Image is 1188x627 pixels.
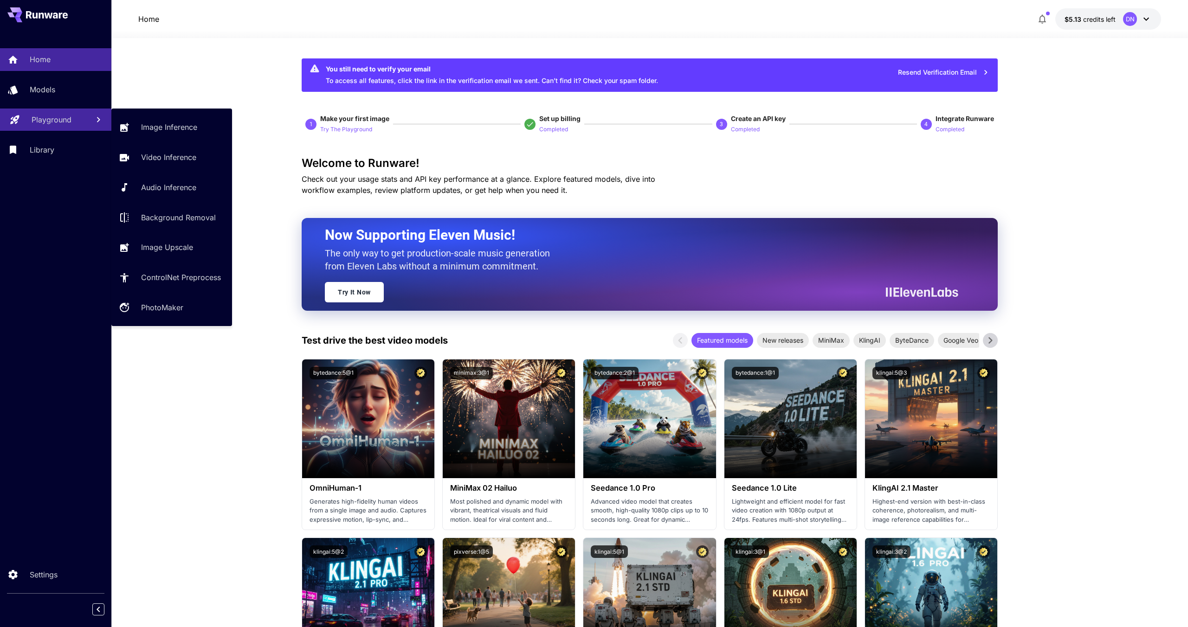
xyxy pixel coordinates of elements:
[138,13,159,25] p: Home
[111,116,232,139] a: Image Inference
[977,367,990,379] button: Certified Model – Vetted for best performance and includes a commercial license.
[414,367,427,379] button: Certified Model – Vetted for best performance and includes a commercial license.
[691,335,753,345] span: Featured models
[1065,14,1116,24] div: $5.13163
[539,125,568,134] p: Completed
[30,144,54,155] p: Library
[310,545,348,558] button: klingai:5@2
[1055,8,1161,30] button: $5.13163
[30,569,58,580] p: Settings
[141,152,196,163] p: Video Inference
[872,497,990,525] p: Highest-end version with best-in-class coherence, photorealism, and multi-image reference capabil...
[30,84,55,95] p: Models
[414,545,427,558] button: Certified Model – Vetted for best performance and includes a commercial license.
[302,174,655,195] span: Check out your usage stats and API key performance at a glance. Explore featured models, dive int...
[720,120,723,128] p: 3
[30,54,51,65] p: Home
[320,125,372,134] p: Try The Playground
[732,367,779,379] button: bytedance:1@1
[732,497,849,525] p: Lightweight and efficient model for fast video creation with 1080p output at 24fps. Features mult...
[936,115,994,122] span: Integrate Runware
[696,367,709,379] button: Certified Model – Vetted for best performance and includes a commercial license.
[141,302,183,313] p: PhotoMaker
[111,206,232,229] a: Background Removal
[443,359,575,478] img: alt
[99,601,111,618] div: Collapse sidebar
[1065,15,1083,23] span: $5.13
[732,545,769,558] button: klingai:3@1
[111,146,232,169] a: Video Inference
[837,545,849,558] button: Certified Model – Vetted for best performance and includes a commercial license.
[141,122,197,133] p: Image Inference
[872,484,990,493] h3: KlingAI 2.1 Master
[1123,12,1137,26] div: DN
[731,125,760,134] p: Completed
[872,545,910,558] button: klingai:3@2
[141,212,216,223] p: Background Removal
[893,63,994,82] button: Resend Verification Email
[1083,15,1116,23] span: credits left
[591,367,639,379] button: bytedance:2@1
[310,120,313,128] p: 1
[111,176,232,199] a: Audio Inference
[302,333,448,347] p: Test drive the best video models
[813,335,850,345] span: MiniMax
[865,359,997,478] img: alt
[757,335,809,345] span: New releases
[555,545,568,558] button: Certified Model – Vetted for best performance and includes a commercial license.
[731,115,786,122] span: Create an API key
[924,120,928,128] p: 4
[111,266,232,289] a: ControlNet Preprocess
[310,497,427,525] p: Generates high-fidelity human videos from a single image and audio. Captures expressive motion, l...
[583,359,716,478] img: alt
[325,282,384,302] a: Try It Now
[591,545,628,558] button: klingai:5@1
[555,367,568,379] button: Certified Model – Vetted for best performance and includes a commercial license.
[724,359,857,478] img: alt
[302,359,434,478] img: alt
[92,603,104,615] button: Collapse sidebar
[450,484,568,493] h3: MiniMax 02 Hailuo
[326,64,658,74] div: You still need to verify your email
[938,335,984,345] span: Google Veo
[320,115,389,122] span: Make your first image
[111,236,232,259] a: Image Upscale
[977,545,990,558] button: Certified Model – Vetted for best performance and includes a commercial license.
[111,296,232,319] a: PhotoMaker
[310,484,427,493] h3: OmniHuman‑1
[32,114,71,125] p: Playground
[450,367,493,379] button: minimax:3@1
[591,497,708,525] p: Advanced video model that creates smooth, high-quality 1080p clips up to 10 seconds long. Great f...
[732,484,849,493] h3: Seedance 1.0 Lite
[141,182,196,193] p: Audio Inference
[141,242,193,253] p: Image Upscale
[302,157,998,170] h3: Welcome to Runware!
[138,13,159,25] nav: breadcrumb
[591,484,708,493] h3: Seedance 1.0 Pro
[326,61,658,89] div: To access all features, click the link in the verification email we sent. Can’t find it? Check yo...
[325,226,951,244] h2: Now Supporting Eleven Music!
[450,497,568,525] p: Most polished and dynamic model with vibrant, theatrical visuals and fluid motion. Ideal for vira...
[936,125,964,134] p: Completed
[539,115,581,122] span: Set up billing
[310,367,357,379] button: bytedance:5@1
[141,272,221,283] p: ControlNet Preprocess
[837,367,849,379] button: Certified Model – Vetted for best performance and includes a commercial license.
[325,247,557,273] p: The only way to get production-scale music generation from Eleven Labs without a minimum commitment.
[890,335,934,345] span: ByteDance
[853,335,886,345] span: KlingAI
[450,545,493,558] button: pixverse:1@5
[872,367,910,379] button: klingai:5@3
[696,545,709,558] button: Certified Model – Vetted for best performance and includes a commercial license.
